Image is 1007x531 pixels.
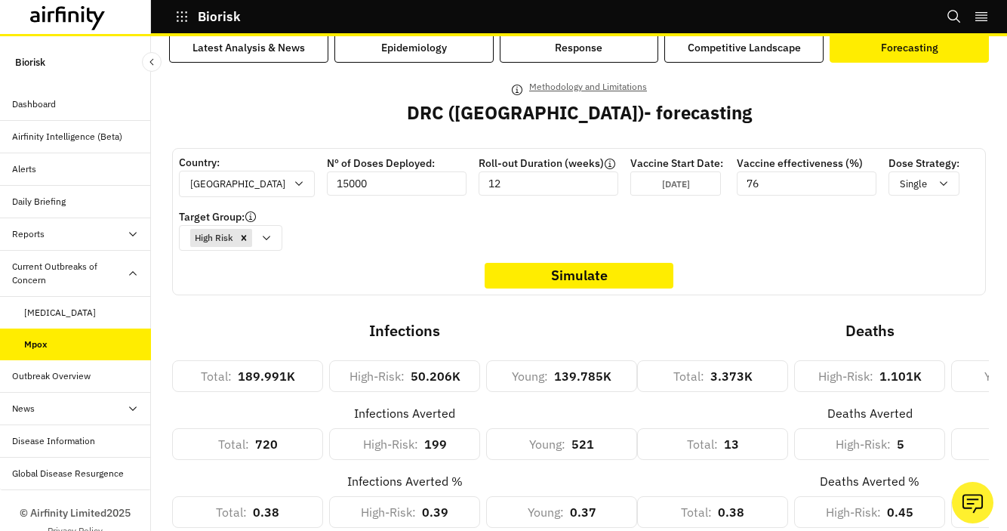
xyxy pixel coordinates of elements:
p: Young : [529,435,565,453]
p: 50.206K [411,367,460,385]
p: 5 [897,435,904,453]
p: Methodology and Limitations [529,79,647,95]
div: Latest Analysis & News [192,40,305,56]
p: Biorisk [198,10,241,23]
button: Close Sidebar [142,52,162,72]
div: Deaths Averted [827,404,913,422]
div: Infections Averted [354,404,455,422]
div: Dashboard [12,97,56,111]
p: Target Group: [179,209,245,225]
p: © Airfinity Limited 2025 [20,505,131,521]
div: Infections Averted % [347,472,463,490]
div: Reports [12,227,45,241]
p: Infections [172,320,637,342]
p: 3.373K [710,367,753,385]
div: Global Disease Resurgence [12,467,124,480]
div: Competitive Landscape [688,40,801,56]
p: 199 [424,435,447,453]
p: 0.45 [887,503,913,521]
div: Disease Information [12,434,95,448]
button: [DATE] [638,171,721,196]
p: High Risk [195,231,233,245]
p: 0.37 [570,503,596,521]
div: News [12,402,35,415]
p: Country: [179,155,315,171]
h2: DRC ([GEOGRAPHIC_DATA]) - forecasting [407,102,752,124]
p: 13 [724,435,739,453]
p: Biorisk [15,48,45,76]
div: Forecasting [881,40,938,56]
div: Outbreak Overview [12,369,91,383]
div: Current Outbreaks of Concern [12,260,127,287]
p: [DATE] [662,178,690,190]
p: 720 [255,435,278,453]
p: 0.39 [422,503,448,521]
p: Total : [673,367,704,385]
p: High-Risk : [363,435,418,453]
p: High-Risk : [818,367,873,385]
div: [MEDICAL_DATA] [24,306,96,320]
p: 0.38 [253,503,279,521]
div: Airfinity Intelligence (Beta) [12,130,122,144]
div: Deaths Averted % [820,472,919,490]
p: Roll-out Duration (weeks) [479,156,604,171]
div: Remove [object Object] [236,229,252,247]
div: Alerts [12,162,36,176]
p: 139.785K [554,367,611,385]
p: 521 [571,435,594,453]
p: 1.101K [879,367,922,385]
p: High-Risk : [350,367,405,385]
p: High-Risk : [826,503,881,521]
div: Response [555,40,602,56]
p: Total : [687,435,718,453]
button: Search [947,4,962,29]
p: High-Risk : [836,435,891,453]
p: Nº of Doses Deployed: [327,156,467,171]
p: 189.991K [238,367,295,385]
p: 0.38 [718,503,744,521]
p: Total : [201,367,232,385]
p: Total : [216,503,247,521]
p: Single [900,177,927,192]
div: Mpox [24,338,48,351]
button: Ask our analysts [952,482,993,523]
button: Simulate [485,263,673,289]
p: High-Risk : [361,503,416,521]
p: Dose Strategy: [888,156,959,171]
p: Total : [681,503,712,521]
p: Young : [512,367,548,385]
p: Vaccine Start Date: [630,156,725,171]
p: Vaccine effectiveness (%) [737,156,876,171]
button: Biorisk [175,4,241,29]
p: Young : [528,503,564,521]
div: Daily Briefing [12,195,66,208]
p: Total : [218,435,249,453]
div: Epidemiology [381,40,447,56]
